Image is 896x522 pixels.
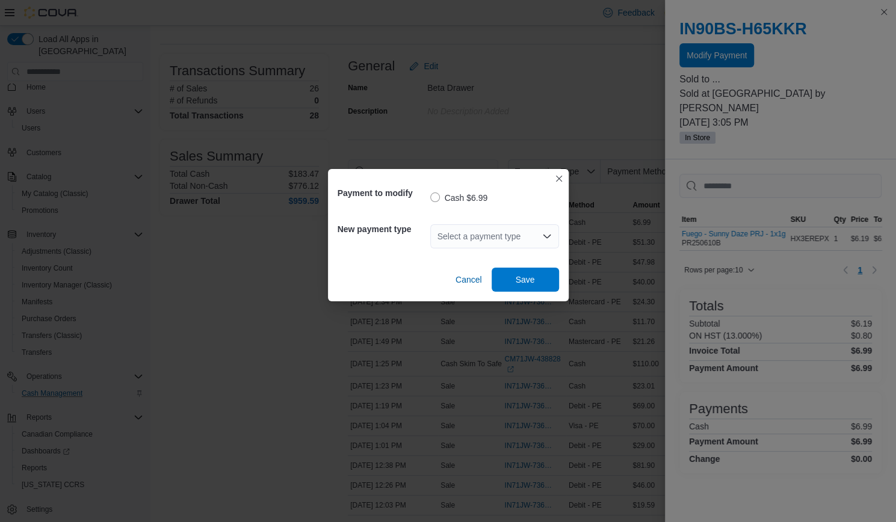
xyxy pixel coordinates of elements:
[492,268,559,292] button: Save
[542,232,552,241] button: Open list of options
[456,274,482,286] span: Cancel
[430,191,488,205] label: Cash $6.99
[338,217,428,241] h5: New payment type
[516,274,535,286] span: Save
[437,229,439,244] input: Accessible screen reader label
[338,181,428,205] h5: Payment to modify
[552,171,566,186] button: Closes this modal window
[451,268,487,292] button: Cancel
